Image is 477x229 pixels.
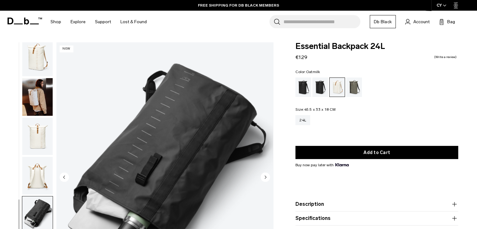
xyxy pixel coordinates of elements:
a: Oatmilk [329,77,345,97]
a: Lost & Found [120,11,147,33]
span: €129 [295,54,307,60]
legend: Size: [295,108,336,111]
img: Essential Backpack 24L Oatmilk [22,118,53,155]
button: Essential Backpack 24L Oatmilk [22,117,53,156]
a: Explore [71,11,86,33]
button: Bag [439,18,455,25]
p: New [60,45,73,52]
span: 45.5 x 33 x 18 CM [304,107,335,112]
span: Buy now pay later with [295,162,349,168]
nav: Main Navigation [46,11,151,33]
a: Shop [50,11,61,33]
button: Description [295,200,458,208]
button: Previous slide [60,172,69,183]
a: Black Out [295,77,311,97]
a: Support [95,11,111,33]
img: Essential Backpack 24L Oatmilk [22,157,53,194]
legend: Color: [295,70,320,74]
span: Oatmilk [306,70,320,74]
span: Account [413,19,430,25]
button: Next slide [261,172,270,183]
img: Essential Backpack 24L Oatmilk [22,39,53,76]
button: Specifications [295,215,458,222]
button: Essential Backpack 24L Oatmilk [22,38,53,77]
a: Charcoal Grey [312,77,328,97]
a: Forest Green [346,77,362,97]
a: Write a review [434,56,457,59]
a: FREE SHIPPING FOR DB BLACK MEMBERS [198,3,279,8]
a: Db Black [370,15,396,28]
img: Essential Backpack 24L Oatmilk [22,78,53,116]
span: Essential Backpack 24L [295,42,458,51]
button: Add to Cart [295,146,458,159]
img: {"height" => 20, "alt" => "Klarna"} [335,163,349,166]
a: Account [405,18,430,25]
a: 24L [295,115,310,125]
span: Bag [447,19,455,25]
